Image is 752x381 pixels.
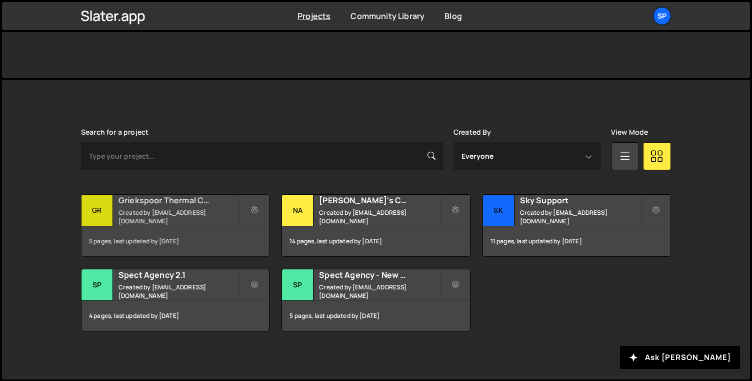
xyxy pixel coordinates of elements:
a: Gr Griekspoor Thermal Coatings Created by [EMAIL_ADDRESS][DOMAIN_NAME] 5 pages, last updated by [... [81,194,269,257]
div: Sk [483,195,514,226]
small: Created by [EMAIL_ADDRESS][DOMAIN_NAME] [118,208,239,225]
div: Na [282,195,313,226]
input: Type your project... [81,142,443,170]
div: 11 pages, last updated by [DATE] [483,226,670,256]
label: Created By [453,128,491,136]
a: Sp [653,7,671,25]
div: 14 pages, last updated by [DATE] [282,226,469,256]
small: Created by [EMAIL_ADDRESS][DOMAIN_NAME] [520,208,640,225]
h2: Spect Agency - New Site [319,269,439,280]
button: Ask [PERSON_NAME] [620,346,740,369]
div: 5 pages, last updated by [DATE] [282,301,469,331]
div: 5 pages, last updated by [DATE] [81,226,269,256]
a: Projects [297,11,330,22]
small: Created by [EMAIL_ADDRESS][DOMAIN_NAME] [118,283,239,300]
h2: Sky Support [520,195,640,206]
div: Gr [81,195,113,226]
div: Sp [81,269,113,301]
label: View Mode [611,128,648,136]
h2: Spect Agency 2.1 [118,269,239,280]
a: Sk Sky Support Created by [EMAIL_ADDRESS][DOMAIN_NAME] 11 pages, last updated by [DATE] [482,194,671,257]
a: Sp Spect Agency - New Site Created by [EMAIL_ADDRESS][DOMAIN_NAME] 5 pages, last updated by [DATE] [281,269,470,331]
small: Created by [EMAIL_ADDRESS][DOMAIN_NAME] [319,283,439,300]
a: Community Library [350,11,424,22]
div: 4 pages, last updated by [DATE] [81,301,269,331]
small: Created by [EMAIL_ADDRESS][DOMAIN_NAME] [319,208,439,225]
label: Search for a project [81,128,148,136]
a: Blog [444,11,462,22]
a: Na [PERSON_NAME]'s Copywriting Created by [EMAIL_ADDRESS][DOMAIN_NAME] 14 pages, last updated by ... [281,194,470,257]
h2: [PERSON_NAME]'s Copywriting [319,195,439,206]
div: Sp [282,269,313,301]
a: Sp Spect Agency 2.1 Created by [EMAIL_ADDRESS][DOMAIN_NAME] 4 pages, last updated by [DATE] [81,269,269,331]
h2: Griekspoor Thermal Coatings [118,195,239,206]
